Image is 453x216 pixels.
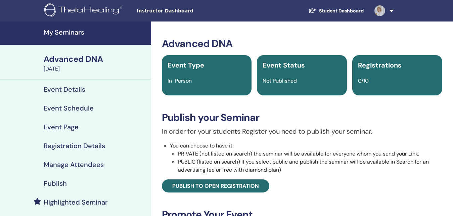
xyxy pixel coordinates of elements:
span: Event Type [168,61,204,70]
h3: Advanced DNA [162,38,442,50]
h4: Registration Details [44,142,105,150]
div: Advanced DNA [44,53,147,65]
a: Student Dashboard [303,5,369,17]
span: Publish to open registration [172,182,259,189]
h4: My Seminars [44,28,147,36]
img: graduation-cap-white.svg [308,8,316,13]
h4: Event Page [44,123,79,131]
div: [DATE] [44,65,147,73]
span: Registrations [358,61,402,70]
span: Event Status [263,61,305,70]
span: Instructor Dashboard [137,7,237,14]
li: You can choose to have it [170,142,442,174]
img: logo.png [44,3,125,18]
h4: Publish [44,179,67,187]
a: Advanced DNA[DATE] [40,53,151,73]
span: 0/10 [358,77,369,84]
h4: Manage Attendees [44,161,104,169]
h4: Event Schedule [44,104,94,112]
a: Publish to open registration [162,179,269,192]
li: PUBLIC (listed on search) If you select public and publish the seminar will be available in Searc... [178,158,442,174]
span: Not Published [263,77,297,84]
h3: Publish your Seminar [162,112,442,124]
p: In order for your students Register you need to publish your seminar. [162,126,442,136]
img: default.jpg [374,5,385,16]
h4: Event Details [44,85,85,93]
span: In-Person [168,77,192,84]
h4: Highlighted Seminar [44,198,108,206]
li: PRIVATE (not listed on search) the seminar will be available for everyone whom you send your Link. [178,150,442,158]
